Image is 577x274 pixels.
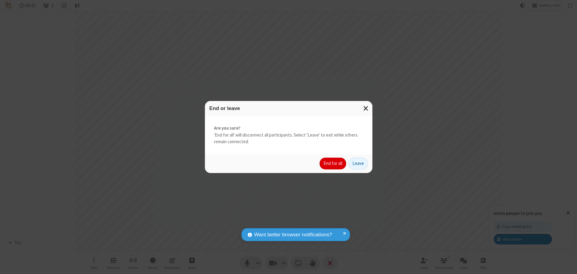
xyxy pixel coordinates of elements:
div: 'End for all' will disconnect all participants. Select 'Leave' to exit while others remain connec... [205,116,372,154]
button: Leave [349,158,368,170]
button: End for all [320,158,346,170]
strong: Are you sure? [214,125,363,132]
button: Close modal [360,101,372,116]
h3: End or leave [209,106,368,111]
span: Want better browser notifications? [254,231,332,239]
